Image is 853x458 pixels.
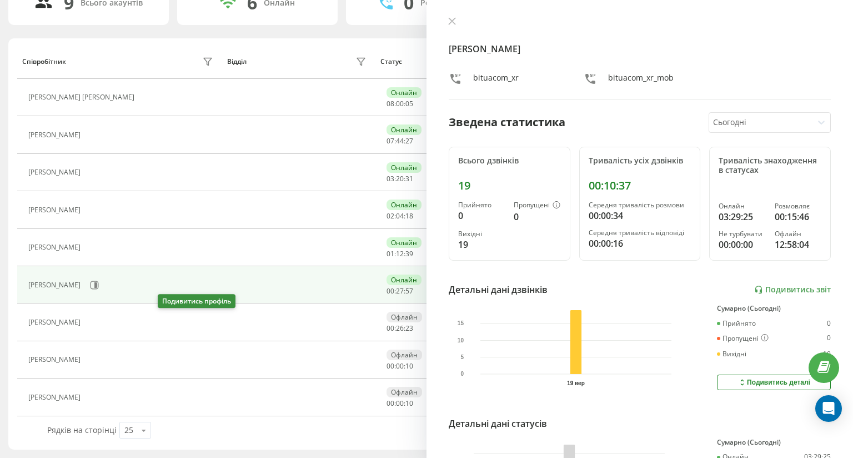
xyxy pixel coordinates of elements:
[717,305,831,312] div: Сумарно (Сьогодні)
[514,210,560,223] div: 0
[396,136,404,146] span: 44
[775,230,821,238] div: Офлайн
[387,387,422,397] div: Офлайн
[405,399,413,408] span: 10
[827,320,831,327] div: 0
[460,354,464,360] text: 5
[387,287,413,295] div: : :
[449,417,547,430] div: Детальні дані статусів
[405,286,413,296] span: 57
[28,318,83,326] div: [PERSON_NAME]
[387,211,394,221] span: 02
[719,156,821,175] div: Тривалість знаходження в статусах
[405,361,413,371] span: 10
[717,320,756,327] div: Прийнято
[380,58,402,66] div: Статус
[815,395,842,422] div: Open Intercom Messenger
[28,93,137,101] div: [PERSON_NAME] [PERSON_NAME]
[387,250,413,258] div: : :
[387,400,413,407] div: : :
[754,285,831,295] a: Подивитись звіт
[827,334,831,343] div: 0
[458,230,505,238] div: Вихідні
[589,201,691,209] div: Середня тривалість розмови
[158,294,235,308] div: Подивитись профіль
[608,72,674,88] div: bituacom_xr_mob
[719,230,765,238] div: Не турбувати
[717,350,746,358] div: Вихідні
[396,323,404,333] span: 26
[28,243,83,251] div: [PERSON_NAME]
[387,312,422,322] div: Офлайн
[47,425,117,435] span: Рядків на сторінці
[387,286,394,296] span: 00
[405,99,413,108] span: 05
[387,361,394,371] span: 00
[387,137,413,145] div: : :
[775,238,821,251] div: 12:58:04
[405,174,413,183] span: 31
[28,356,83,364] div: [PERSON_NAME]
[589,229,691,237] div: Середня тривалість відповіді
[449,114,565,131] div: Зведена статистика
[405,249,413,258] span: 39
[396,249,404,258] span: 12
[387,275,422,285] div: Онлайн
[396,174,404,183] span: 20
[717,334,769,343] div: Пропущені
[28,168,83,176] div: [PERSON_NAME]
[458,209,505,222] div: 0
[28,394,83,401] div: [PERSON_NAME]
[458,179,561,192] div: 19
[719,238,765,251] div: 00:00:00
[405,211,413,221] span: 18
[567,380,585,386] text: 19 вер
[405,323,413,333] span: 23
[124,425,133,436] div: 25
[460,371,464,377] text: 0
[589,237,691,250] div: 00:00:16
[22,58,66,66] div: Співробітник
[387,350,422,360] div: Офлайн
[775,202,821,210] div: Розмовляє
[387,200,422,210] div: Онлайн
[458,201,505,209] div: Прийнято
[589,156,691,166] div: Тривалість усіх дзвінків
[387,136,394,146] span: 07
[473,72,519,88] div: bituacom_xr
[458,337,464,343] text: 10
[823,350,831,358] div: 19
[458,156,561,166] div: Всього дзвінків
[387,175,413,183] div: : :
[449,42,831,56] h4: [PERSON_NAME]
[717,375,831,390] button: Подивитись деталі
[28,281,83,289] div: [PERSON_NAME]
[387,212,413,220] div: : :
[717,439,831,446] div: Сумарно (Сьогодні)
[589,209,691,222] div: 00:00:34
[387,87,422,98] div: Онлайн
[387,99,394,108] span: 08
[458,238,505,251] div: 19
[514,201,560,210] div: Пропущені
[387,174,394,183] span: 03
[775,210,821,223] div: 00:15:46
[387,323,394,333] span: 00
[387,237,422,248] div: Онлайн
[387,249,394,258] span: 01
[396,286,404,296] span: 27
[396,211,404,221] span: 04
[396,99,404,108] span: 00
[405,136,413,146] span: 27
[387,162,422,173] div: Онлайн
[719,210,765,223] div: 03:29:25
[396,361,404,371] span: 00
[387,325,413,332] div: : :
[387,399,394,408] span: 00
[387,100,413,108] div: : :
[387,362,413,370] div: : :
[719,202,765,210] div: Онлайн
[449,283,548,296] div: Детальні дані дзвінків
[28,206,83,214] div: [PERSON_NAME]
[589,179,691,192] div: 00:10:37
